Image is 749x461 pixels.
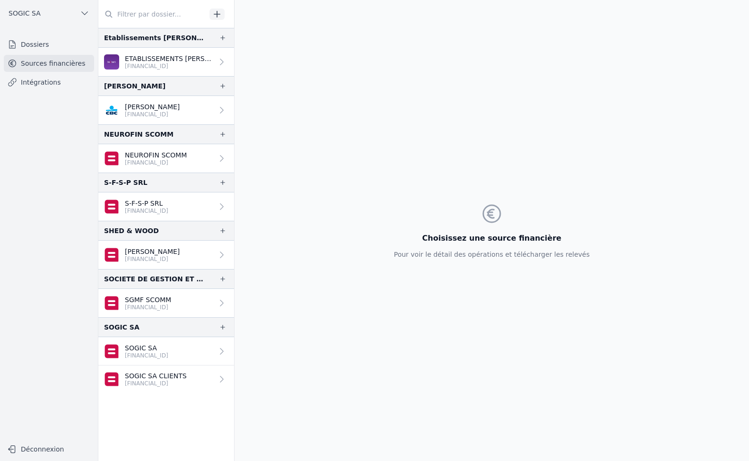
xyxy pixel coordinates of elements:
[104,322,139,333] div: SOGIC SA
[104,296,119,311] img: belfius-1.png
[125,380,187,387] p: [FINANCIAL_ID]
[104,273,204,285] div: SOCIETE DE GESTION ET DE MOYENS POUR FIDUCIAIRES SCS
[4,6,94,21] button: SOGIC SA
[4,74,94,91] a: Intégrations
[98,96,234,124] a: [PERSON_NAME] [FINANCIAL_ID]
[4,442,94,457] button: Déconnexion
[104,103,119,118] img: CBC_CREGBEBB.png
[104,32,204,43] div: Etablissements [PERSON_NAME] et fils [PERSON_NAME]
[104,54,119,70] img: BEOBANK_CTBKBEBX.png
[394,233,590,244] h3: Choisissez une source financière
[125,304,171,311] p: [FINANCIAL_ID]
[125,111,180,118] p: [FINANCIAL_ID]
[98,48,234,76] a: ETABLISSEMENTS [PERSON_NAME] & F [FINANCIAL_ID]
[125,102,180,112] p: [PERSON_NAME]
[125,54,213,63] p: ETABLISSEMENTS [PERSON_NAME] & F
[98,144,234,173] a: NEUROFIN SCOMM [FINANCIAL_ID]
[104,344,119,359] img: belfius-1.png
[4,36,94,53] a: Dossiers
[98,289,234,317] a: SGMF SCOMM [FINANCIAL_ID]
[104,225,159,236] div: SHED & WOOD
[98,6,206,23] input: Filtrer par dossier...
[104,372,119,387] img: belfius-1.png
[98,337,234,365] a: SOGIC SA [FINANCIAL_ID]
[104,199,119,214] img: belfius-1.png
[125,295,171,304] p: SGMF SCOMM
[394,250,590,259] p: Pour voir le détail des opérations et télécharger les relevés
[104,177,148,188] div: S-F-S-P SRL
[125,62,213,70] p: [FINANCIAL_ID]
[125,255,180,263] p: [FINANCIAL_ID]
[104,80,165,92] div: [PERSON_NAME]
[125,159,187,166] p: [FINANCIAL_ID]
[125,247,180,256] p: [PERSON_NAME]
[125,371,187,381] p: SOGIC SA CLIENTS
[4,55,94,72] a: Sources financières
[9,9,41,18] span: SOGIC SA
[104,129,174,140] div: NEUROFIN SCOMM
[98,365,234,393] a: SOGIC SA CLIENTS [FINANCIAL_ID]
[125,343,168,353] p: SOGIC SA
[104,151,119,166] img: belfius-1.png
[125,199,168,208] p: S-F-S-P SRL
[104,247,119,262] img: belfius-1.png
[98,192,234,221] a: S-F-S-P SRL [FINANCIAL_ID]
[125,207,168,215] p: [FINANCIAL_ID]
[98,241,234,269] a: [PERSON_NAME] [FINANCIAL_ID]
[125,150,187,160] p: NEUROFIN SCOMM
[125,352,168,359] p: [FINANCIAL_ID]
